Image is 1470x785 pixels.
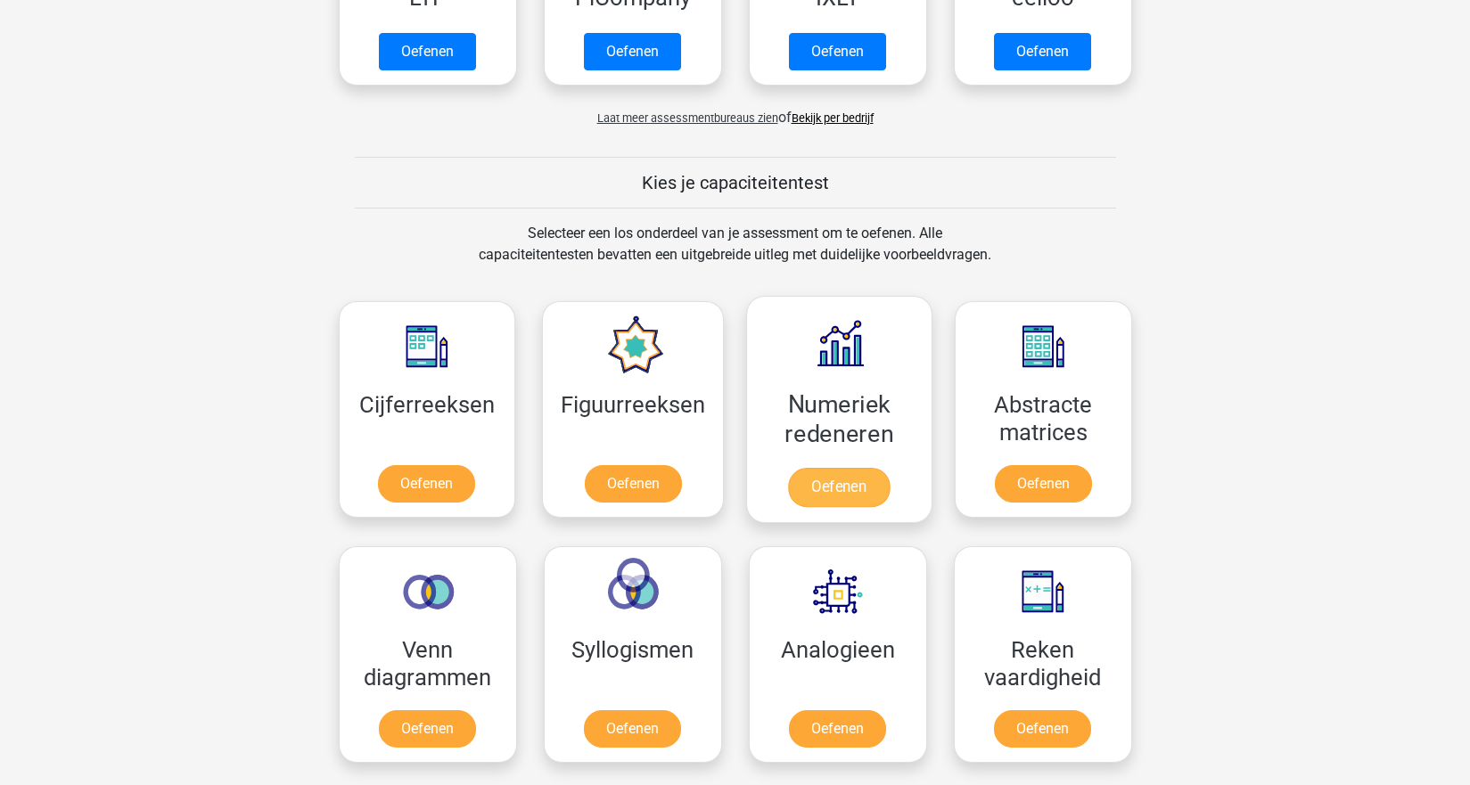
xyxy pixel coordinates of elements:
a: Oefenen [789,710,886,748]
a: Oefenen [584,33,681,70]
a: Oefenen [378,465,475,503]
a: Oefenen [584,710,681,748]
a: Oefenen [788,468,890,507]
a: Oefenen [995,465,1092,503]
a: Oefenen [379,33,476,70]
div: Selecteer een los onderdeel van je assessment om te oefenen. Alle capaciteitentesten bevatten een... [462,223,1008,287]
a: Oefenen [994,710,1091,748]
a: Oefenen [379,710,476,748]
a: Oefenen [789,33,886,70]
a: Bekijk per bedrijf [792,111,874,125]
a: Oefenen [994,33,1091,70]
span: Laat meer assessmentbureaus zien [597,111,778,125]
div: of [325,93,1146,128]
a: Oefenen [585,465,682,503]
h5: Kies je capaciteitentest [355,172,1116,193]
